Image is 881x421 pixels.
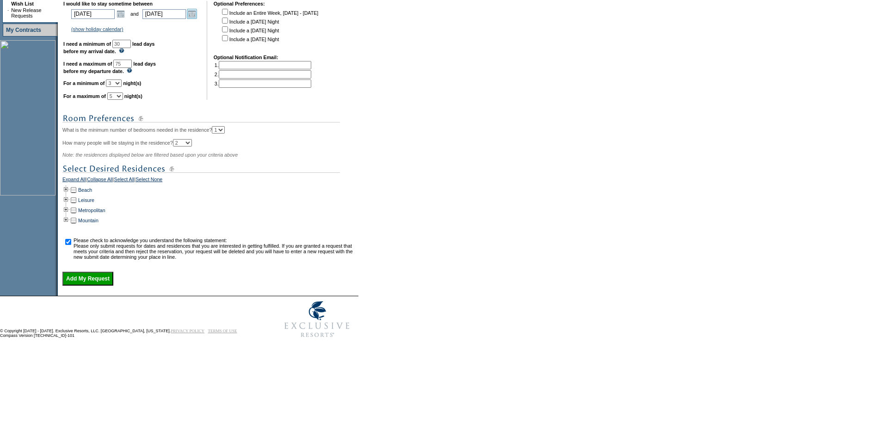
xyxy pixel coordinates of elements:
[63,93,106,99] b: For a maximum of
[215,70,311,79] td: 2.
[7,7,10,18] td: ·
[114,177,135,185] a: Select All
[62,152,238,158] span: Note: the residences displayed below are filtered based upon your criteria above
[142,9,186,19] input: Date format: M/D/Y. Shortcut keys: [T] for Today. [UP] or [.] for Next Day. [DOWN] or [,] for Pre...
[63,80,105,86] b: For a minimum of
[136,177,162,185] a: Select None
[71,9,115,19] input: Date format: M/D/Y. Shortcut keys: [T] for Today. [UP] or [.] for Next Day. [DOWN] or [,] for Pre...
[78,218,99,223] a: Mountain
[124,93,142,99] b: night(s)
[171,329,204,333] a: PRIVACY POLICY
[78,197,94,203] a: Leisure
[62,113,340,124] img: subTtlRoomPreferences.gif
[214,55,278,60] b: Optional Notification Email:
[78,207,105,213] a: Metropolitan
[214,1,265,6] b: Optional Preferences:
[71,26,123,32] a: (show holiday calendar)
[78,187,92,193] a: Beach
[127,68,132,73] img: questionMark_lightBlue.gif
[116,9,126,19] a: Open the calendar popup.
[129,7,140,20] td: and
[215,61,311,69] td: 1.
[119,48,124,53] img: questionMark_lightBlue.gif
[63,41,111,47] b: I need a minimum of
[87,177,113,185] a: Collapse All
[74,238,355,260] td: Please check to acknowledge you understand the following statement: Please only submit requests f...
[63,61,112,67] b: I need a maximum of
[215,79,311,88] td: 3.
[63,41,155,54] b: lead days before my arrival date.
[63,1,153,6] b: I would like to stay sometime between
[62,272,113,286] input: Add My Request
[208,329,237,333] a: TERMS OF USE
[276,296,358,342] img: Exclusive Resorts
[220,7,318,48] td: Include an Entire Week, [DATE] - [DATE] Include a [DATE] Night Include a [DATE] Night Include a [...
[62,177,356,185] div: | | |
[62,177,86,185] a: Expand All
[6,27,41,33] a: My Contracts
[11,7,41,18] a: New Release Requests
[123,80,141,86] b: night(s)
[187,9,197,19] a: Open the calendar popup.
[63,61,156,74] b: lead days before my departure date.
